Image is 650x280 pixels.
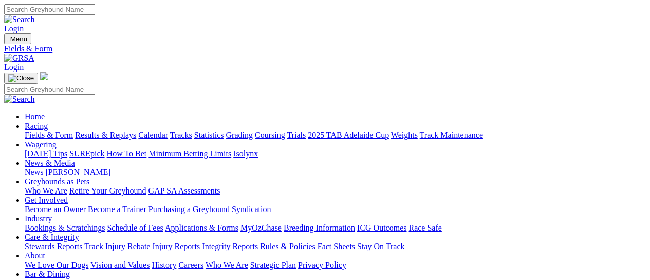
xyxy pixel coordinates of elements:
[408,223,441,232] a: Race Safe
[25,112,45,121] a: Home
[107,223,163,232] a: Schedule of Fees
[88,205,146,214] a: Become a Trainer
[138,131,168,139] a: Calendar
[75,131,136,139] a: Results & Replays
[25,260,646,270] div: About
[25,168,646,177] div: News & Media
[25,159,75,167] a: News & Media
[148,205,230,214] a: Purchasing a Greyhound
[206,260,248,269] a: Who We Are
[25,242,82,251] a: Stewards Reports
[25,233,79,241] a: Care & Integrity
[298,260,346,269] a: Privacy Policy
[4,24,24,33] a: Login
[25,149,646,159] div: Wagering
[10,35,27,43] span: Menu
[4,4,95,15] input: Search
[25,168,43,177] a: News
[8,74,34,82] img: Close
[25,121,48,130] a: Racing
[226,131,253,139] a: Grading
[287,131,306,139] a: Trials
[40,72,48,80] img: logo-grsa-white.png
[69,186,146,195] a: Retire Your Greyhound
[240,223,282,232] a: MyOzChase
[152,260,176,269] a: History
[25,205,646,214] div: Get Involved
[25,270,70,278] a: Bar & Dining
[165,223,238,232] a: Applications & Forms
[250,260,296,269] a: Strategic Plan
[148,186,220,195] a: GAP SA Assessments
[260,242,315,251] a: Rules & Policies
[420,131,483,139] a: Track Maintenance
[69,149,104,158] a: SUREpick
[25,214,52,223] a: Industry
[25,260,88,269] a: We Love Our Dogs
[25,242,646,251] div: Care & Integrity
[357,242,404,251] a: Stay On Track
[152,242,200,251] a: Injury Reports
[170,131,192,139] a: Tracks
[25,205,86,214] a: Become an Owner
[232,205,271,214] a: Syndication
[194,131,224,139] a: Statistics
[4,44,646,54] a: Fields & Form
[4,15,35,24] img: Search
[357,223,406,232] a: ICG Outcomes
[255,131,285,139] a: Coursing
[25,186,67,195] a: Who We Are
[4,33,31,44] button: Toggle navigation
[25,149,67,158] a: [DATE] Tips
[45,168,110,177] a: [PERSON_NAME]
[4,84,95,95] input: Search
[25,140,57,149] a: Wagering
[4,63,24,72] a: Login
[284,223,355,232] a: Breeding Information
[202,242,258,251] a: Integrity Reports
[25,131,646,140] div: Racing
[107,149,147,158] a: How To Bet
[25,223,105,232] a: Bookings & Scratchings
[4,73,38,84] button: Toggle navigation
[233,149,258,158] a: Isolynx
[178,260,203,269] a: Careers
[25,177,89,186] a: Greyhounds as Pets
[84,242,150,251] a: Track Injury Rebate
[318,242,355,251] a: Fact Sheets
[90,260,150,269] a: Vision and Values
[148,149,231,158] a: Minimum Betting Limits
[391,131,418,139] a: Weights
[25,251,45,260] a: About
[308,131,389,139] a: 2025 TAB Adelaide Cup
[25,223,646,233] div: Industry
[25,186,646,196] div: Greyhounds as Pets
[25,131,73,139] a: Fields & Form
[25,196,68,204] a: Get Involved
[4,54,34,63] img: GRSA
[4,95,35,104] img: Search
